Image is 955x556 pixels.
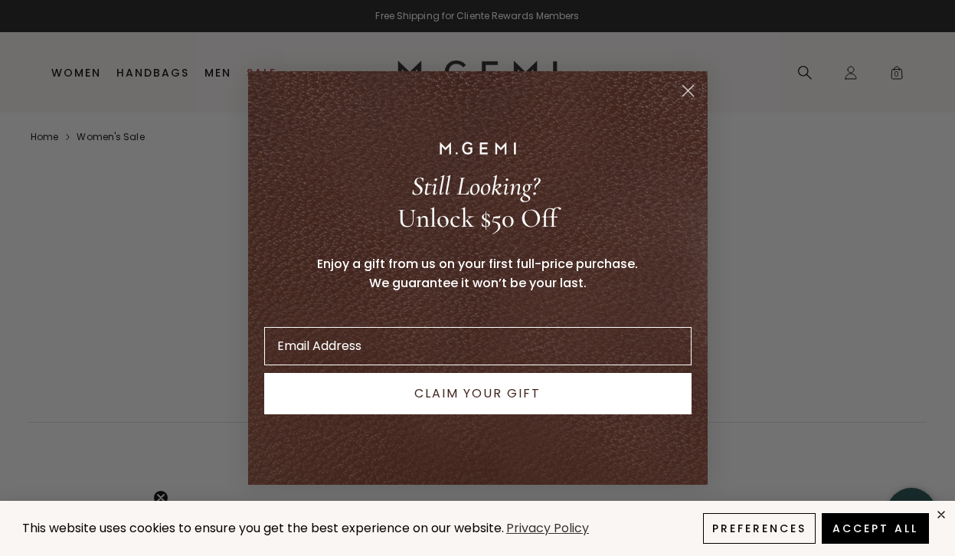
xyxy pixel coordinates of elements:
button: Close dialog [675,77,702,104]
input: Email Address [264,327,692,365]
span: Unlock $50 Off [397,202,558,234]
span: Enjoy a gift from us on your first full-price purchase. We guarantee it won’t be your last. [317,255,638,292]
div: close [935,509,947,521]
span: Still Looking? [411,170,539,202]
img: M.GEMI [440,142,516,154]
button: Accept All [822,513,929,544]
button: CLAIM YOUR GIFT [264,373,692,414]
span: This website uses cookies to ensure you get the best experience on our website. [22,519,504,537]
a: Privacy Policy (opens in a new tab) [504,519,591,538]
button: Preferences [703,513,816,544]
